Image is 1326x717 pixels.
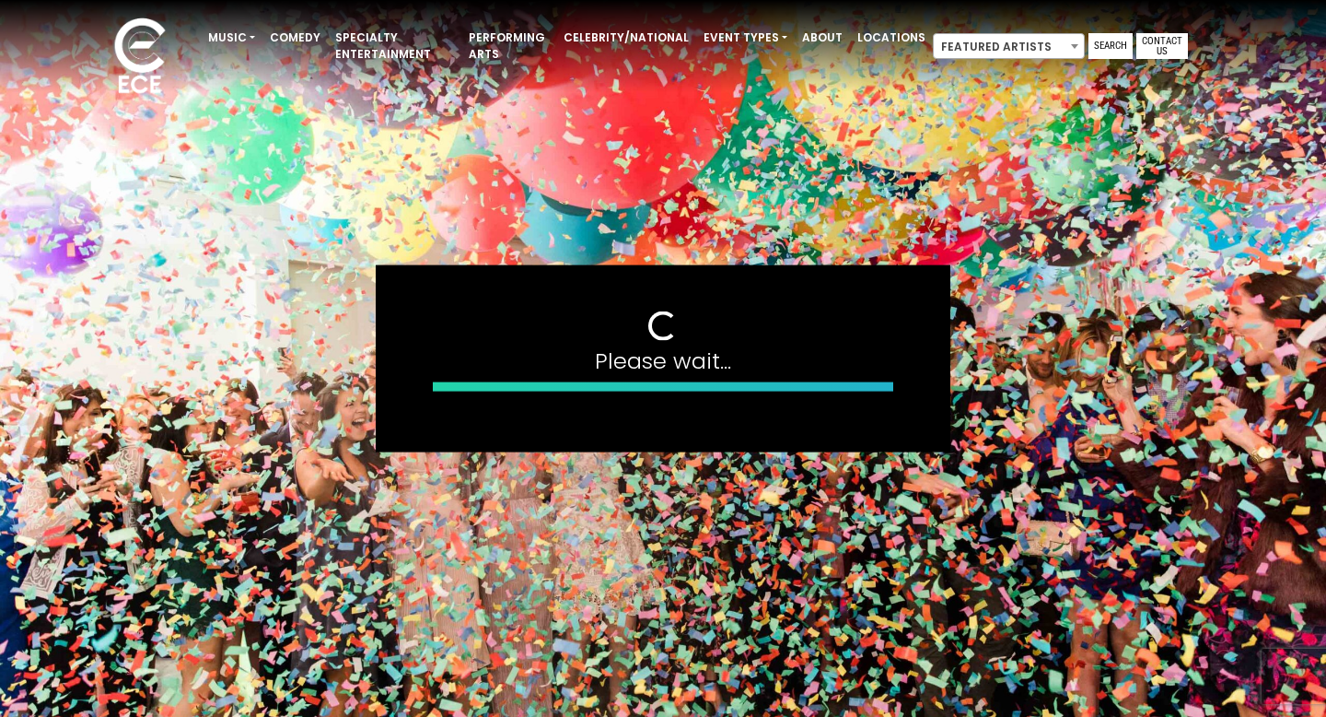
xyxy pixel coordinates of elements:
a: About [795,22,850,53]
a: Performing Arts [461,22,556,70]
img: ece_new_logo_whitev2-1.png [94,13,186,102]
a: Celebrity/National [556,22,696,53]
a: Locations [850,22,933,53]
a: Comedy [262,22,328,53]
span: Featured Artists [934,34,1084,60]
a: Specialty Entertainment [328,22,461,70]
span: Featured Artists [933,33,1085,59]
a: Contact Us [1136,33,1188,59]
a: Event Types [696,22,795,53]
a: Music [201,22,262,53]
h4: Please wait... [433,348,893,375]
a: Search [1088,33,1133,59]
